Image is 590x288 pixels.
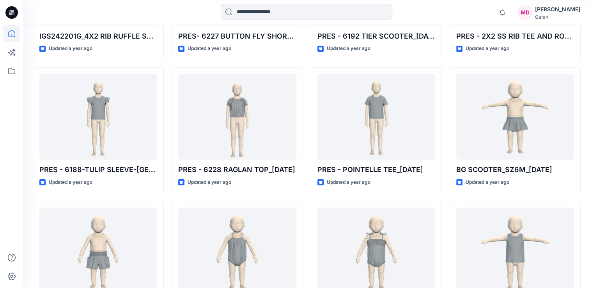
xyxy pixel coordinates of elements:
[188,178,231,187] p: Updated a year ago
[39,164,157,175] p: PRES - 6188-TULIP SLEEVE-[GEOGRAPHIC_DATA]
[518,5,532,20] div: MD
[317,164,435,175] p: PRES - POINTELLE TEE_[DATE]
[49,178,92,187] p: Updated a year ago
[535,14,580,20] div: Garan
[466,178,509,187] p: Updated a year ago
[39,31,157,42] p: IGS242201G_4X2 RIB RUFFLE SHORT_6M_[DATE]
[178,164,296,175] p: PRES - 6228 RAGLAN TOP_[DATE]
[456,164,574,175] p: BG SCOOTER_SZ6M_[DATE]
[456,31,574,42] p: PRES - 2X2 SS RIB TEE AND ROMPER_[DATE]
[317,74,435,160] a: PRES - POINTELLE TEE_4.3.24
[317,31,435,42] p: PRES - 6192 TIER SCOOTER_[DATE]
[178,31,296,42] p: PRES- 6227 BUTTON FLY SHORT_[DATE]
[327,178,370,187] p: Updated a year ago
[39,74,157,160] a: PRES - 6188-TULIP SLEEVE-NZ
[535,5,580,14] div: [PERSON_NAME]
[188,44,231,53] p: Updated a year ago
[49,44,92,53] p: Updated a year ago
[466,44,509,53] p: Updated a year ago
[327,44,370,53] p: Updated a year ago
[178,74,296,160] a: PRES - 6228 RAGLAN TOP_4.15.24
[456,74,574,160] a: BG SCOOTER_SZ6M_7.3.23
